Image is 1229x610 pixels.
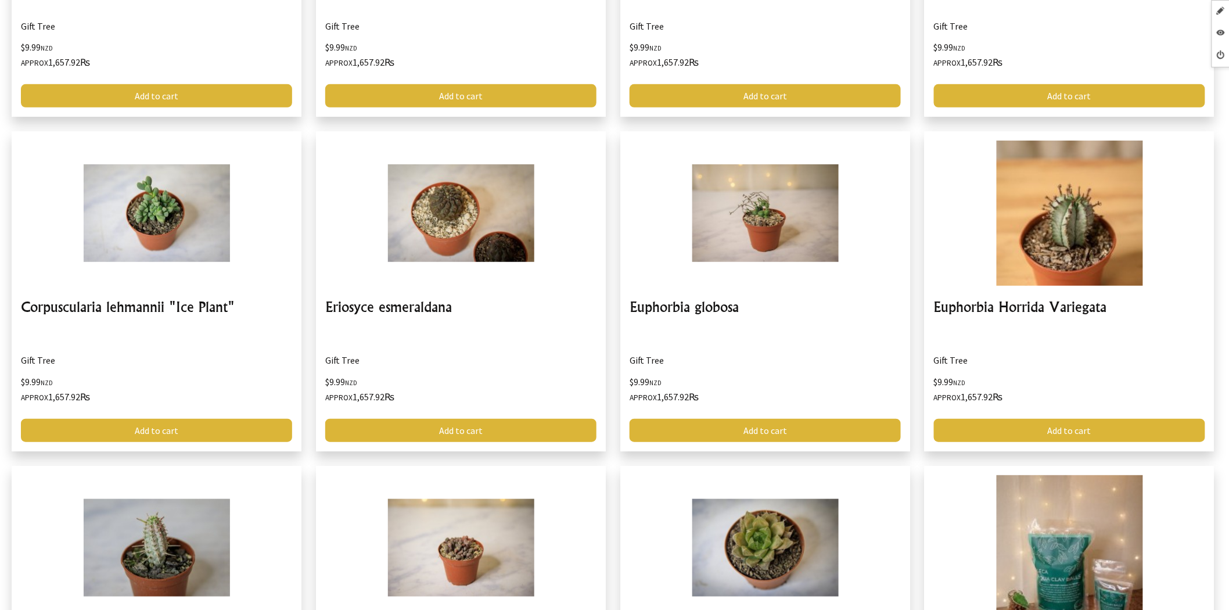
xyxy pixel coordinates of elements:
a: Add to cart [934,84,1205,107]
a: Add to cart [21,84,292,107]
a: Add to cart [21,419,292,442]
a: Add to cart [325,84,596,107]
a: Add to cart [630,419,901,442]
a: Add to cart [934,419,1205,442]
a: Add to cart [325,419,596,442]
a: Add to cart [630,84,901,107]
